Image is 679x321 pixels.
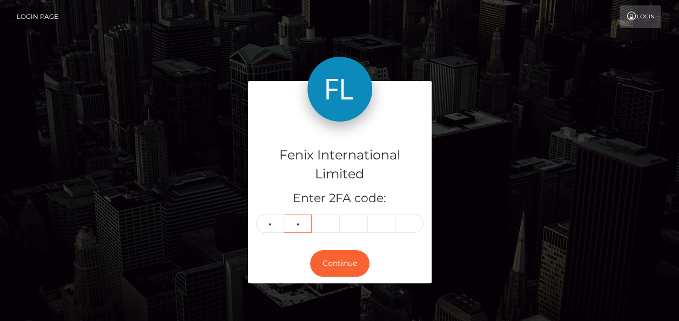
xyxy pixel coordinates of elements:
h5: Enter 2FA code: [256,190,423,207]
button: Continue [310,250,369,277]
a: Login [620,5,661,28]
a: Login Page [17,5,58,28]
h4: Fenix International Limited [256,146,423,184]
img: Fenix International Limited [307,57,372,122]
